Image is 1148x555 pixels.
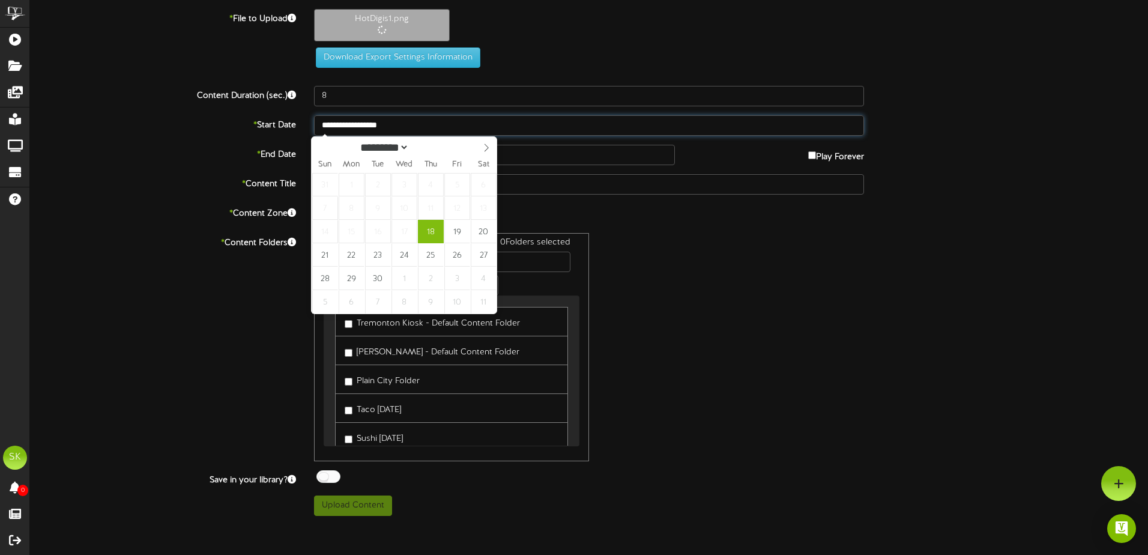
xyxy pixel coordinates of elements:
[345,314,520,330] label: Tremonton Kiosk - Default Content Folder
[339,267,364,290] span: September 29, 2025
[21,204,305,220] label: Content Zone
[345,407,352,414] input: Taco [DATE]
[471,243,497,267] span: September 27, 2025
[312,196,338,220] span: September 7, 2025
[316,47,480,68] button: Download Export Settings Information
[391,290,417,314] span: October 8, 2025
[338,161,364,169] span: Mon
[471,267,497,290] span: October 4, 2025
[391,267,417,290] span: October 1, 2025
[21,470,305,487] label: Save in your library?
[444,243,470,267] span: September 26, 2025
[21,174,305,190] label: Content Title
[365,290,391,314] span: October 7, 2025
[21,145,305,161] label: End Date
[312,267,338,290] span: September 28, 2025
[310,53,480,62] a: Download Export Settings Information
[391,196,417,220] span: September 10, 2025
[470,161,497,169] span: Sat
[418,243,444,267] span: September 25, 2025
[418,173,444,196] span: September 4, 2025
[345,371,420,387] label: Plain City Folder
[808,151,816,159] input: Play Forever
[312,161,338,169] span: Sun
[339,196,364,220] span: September 8, 2025
[312,243,338,267] span: September 21, 2025
[365,220,391,243] span: September 16, 2025
[345,378,352,386] input: Plain City Folder
[444,196,470,220] span: September 12, 2025
[365,173,391,196] span: September 2, 2025
[345,435,352,443] input: Sushi [DATE]
[312,290,338,314] span: October 5, 2025
[471,173,497,196] span: September 6, 2025
[391,220,417,243] span: September 17, 2025
[418,290,444,314] span: October 9, 2025
[444,161,470,169] span: Fri
[339,243,364,267] span: September 22, 2025
[312,220,338,243] span: September 14, 2025
[345,342,519,359] label: [PERSON_NAME] - Default Content Folder
[471,196,497,220] span: September 13, 2025
[444,173,470,196] span: September 5, 2025
[444,267,470,290] span: October 3, 2025
[1107,514,1136,543] div: Open Intercom Messenger
[364,161,391,169] span: Tue
[21,86,305,102] label: Content Duration (sec.)
[471,290,497,314] span: October 11, 2025
[365,243,391,267] span: September 23, 2025
[314,496,392,516] button: Upload Content
[339,290,364,314] span: October 6, 2025
[391,161,417,169] span: Wed
[345,320,352,328] input: Tremonton Kiosk - Default Content Folder
[345,429,403,445] label: Sushi [DATE]
[418,196,444,220] span: September 11, 2025
[808,145,864,163] label: Play Forever
[418,267,444,290] span: October 2, 2025
[418,220,444,243] span: September 18, 2025
[21,233,305,249] label: Content Folders
[345,400,401,416] label: Taco [DATE]
[444,290,470,314] span: October 10, 2025
[345,349,352,357] input: [PERSON_NAME] - Default Content Folder
[444,220,470,243] span: September 19, 2025
[312,173,338,196] span: August 31, 2025
[339,173,364,196] span: September 1, 2025
[391,243,417,267] span: September 24, 2025
[391,173,417,196] span: September 3, 2025
[314,174,864,195] input: Title of this Content
[409,141,452,154] input: Year
[17,485,28,496] span: 0
[339,220,364,243] span: September 15, 2025
[365,267,391,290] span: September 30, 2025
[417,161,444,169] span: Thu
[471,220,497,243] span: September 20, 2025
[3,446,27,470] div: SK
[21,115,305,132] label: Start Date
[21,9,305,25] label: File to Upload
[365,196,391,220] span: September 9, 2025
